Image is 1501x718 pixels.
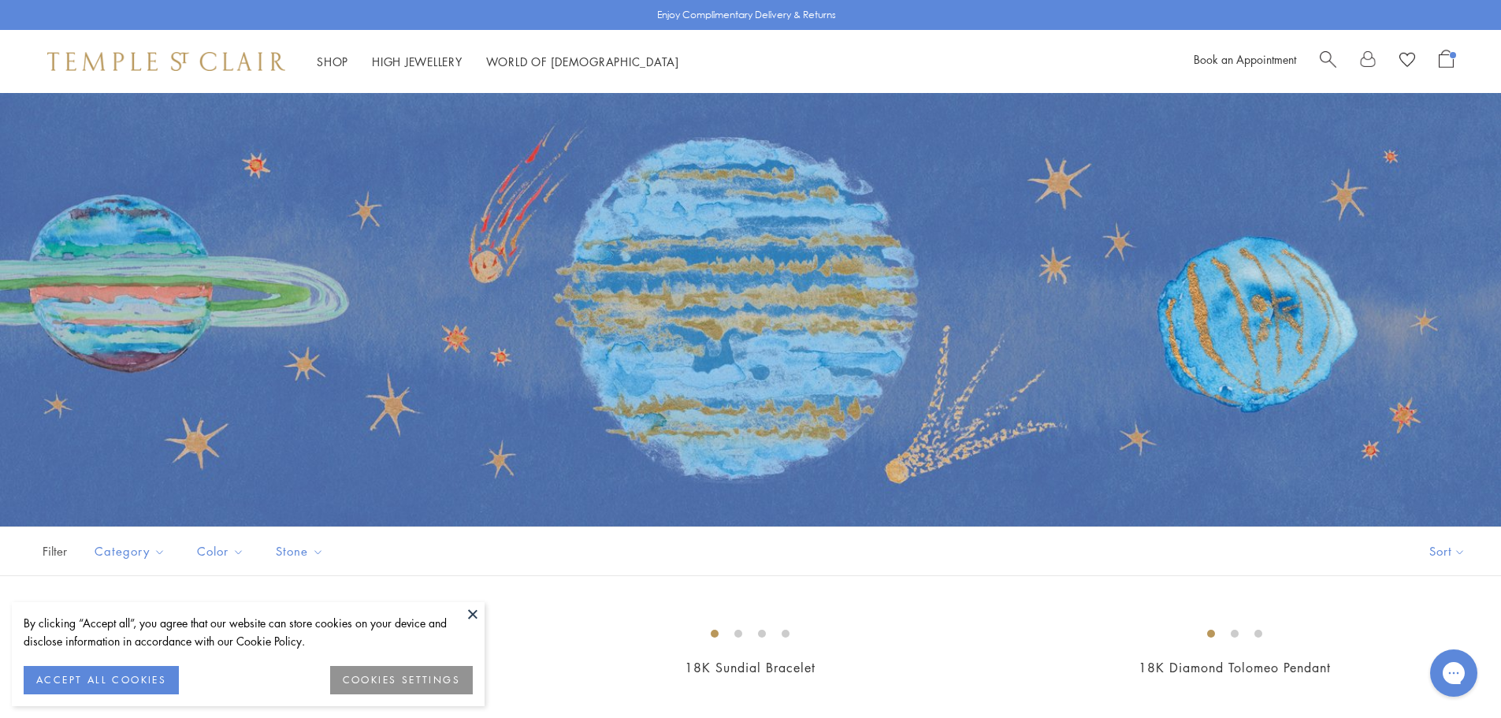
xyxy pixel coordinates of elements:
[1439,50,1454,73] a: Open Shopping Bag
[189,541,256,561] span: Color
[372,54,463,69] a: High JewelleryHigh Jewellery
[1399,50,1415,73] a: View Wishlist
[657,7,836,23] p: Enjoy Complimentary Delivery & Returns
[47,52,285,71] img: Temple St. Clair
[1139,659,1331,676] a: 18K Diamond Tolomeo Pendant
[486,54,679,69] a: World of [DEMOGRAPHIC_DATA]World of [DEMOGRAPHIC_DATA]
[1320,50,1336,73] a: Search
[24,666,179,694] button: ACCEPT ALL COOKIES
[1194,51,1296,67] a: Book an Appointment
[264,534,336,569] button: Stone
[685,659,816,676] a: 18K Sundial Bracelet
[24,614,473,650] div: By clicking “Accept all”, you agree that our website can store cookies on your device and disclos...
[1394,527,1501,575] button: Show sort by
[268,541,336,561] span: Stone
[330,666,473,694] button: COOKIES SETTINGS
[87,541,177,561] span: Category
[317,54,348,69] a: ShopShop
[83,534,177,569] button: Category
[1422,644,1485,702] iframe: Gorgias live chat messenger
[317,52,679,72] nav: Main navigation
[185,534,256,569] button: Color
